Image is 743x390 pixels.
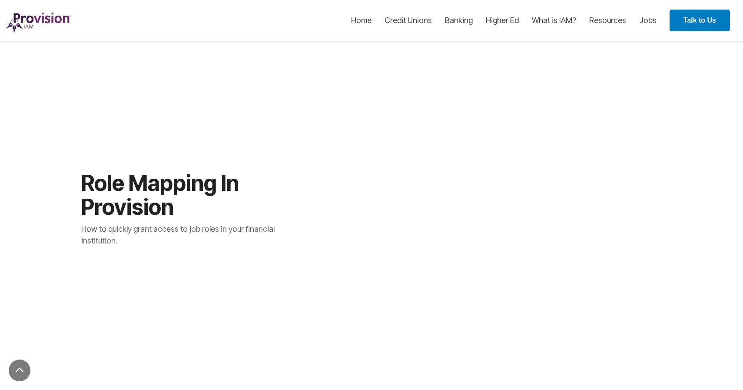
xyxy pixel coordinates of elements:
[639,13,657,28] a: Jobs
[81,171,292,219] h2: Role Mapping In Provision
[345,7,663,34] nav: menu
[445,13,473,28] a: Banking
[532,13,576,28] a: What is IAM?
[683,17,716,24] strong: Talk to Us
[486,13,519,28] a: Higher Ed
[670,10,730,31] a: Talk to Us
[81,223,292,247] p: How to quickly grant access to job roles in your financial institution.
[7,13,72,33] img: ProvisionIAM-Logo-Purple
[385,13,432,28] a: Credit Unions
[318,63,743,300] iframe: Role Mapping in Provision
[351,13,371,28] a: Home
[589,13,626,28] a: Resources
